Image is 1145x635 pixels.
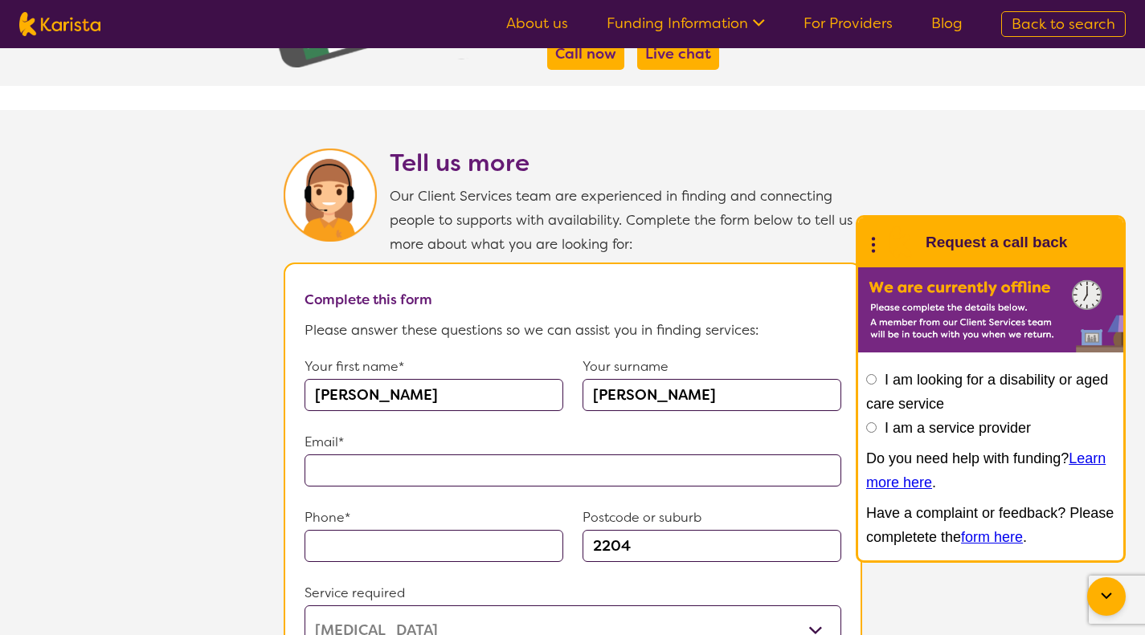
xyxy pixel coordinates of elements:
[506,14,568,33] a: About us
[858,267,1123,352] img: Karista offline chat form to request call back
[551,42,620,66] a: Call now
[555,44,616,63] b: Call now
[305,506,563,530] p: Phone*
[641,42,715,66] a: Live chat
[583,355,841,379] p: Your surname
[305,355,563,379] p: Your first name*
[583,506,841,530] p: Postcode or suburb
[885,420,1031,436] label: I am a service provider
[390,184,862,256] p: Our Client Services team are experienced in finding and connecting people to supports with availa...
[961,529,1023,545] a: form here
[926,230,1067,254] h1: Request a call back
[305,318,841,342] p: Please answer these questions so we can assist you in finding services:
[866,372,1108,412] label: I am looking for a disability or aged care service
[1012,14,1115,34] span: Back to search
[884,226,916,258] img: Karista
[931,14,963,33] a: Blog
[1001,11,1126,37] a: Back to search
[607,14,765,33] a: Funding Information
[305,291,432,308] b: Complete this form
[305,430,841,454] p: Email*
[390,149,862,177] h2: Tell us more
[305,581,841,605] p: Service required
[19,12,100,36] img: Karista logo
[866,446,1115,495] p: Do you need help with funding? .
[645,44,711,63] b: Live chat
[804,14,893,33] a: For Providers
[284,149,377,242] img: Karista Client Service
[866,501,1115,549] p: Have a complaint or feedback? Please completete the .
